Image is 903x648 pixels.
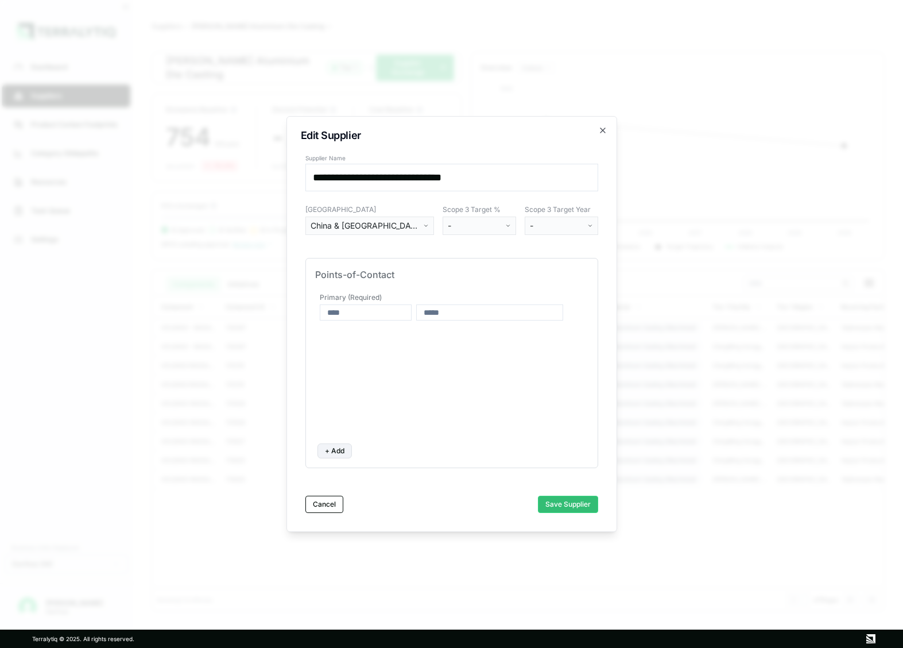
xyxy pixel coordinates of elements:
[448,220,451,232] span: -
[443,217,516,235] button: -
[443,205,516,214] label: Scope 3 Target %
[305,155,598,161] label: Supplier Name
[525,217,598,235] button: -
[166,54,376,82] div: [PERSON_NAME] Aluminium Die Casting
[301,130,603,141] h2: Edit Supplier
[311,220,421,232] div: China & [GEOGRAPHIC_DATA]
[317,293,586,302] div: Primary (Required)
[305,496,343,513] button: Cancel
[305,217,434,235] button: China & [GEOGRAPHIC_DATA]
[317,443,352,458] button: + Add
[315,268,588,281] div: Points-of-Contact
[530,220,533,232] span: -
[305,205,434,214] label: [GEOGRAPHIC_DATA]
[525,205,598,214] label: Scope 3 Target Year
[538,496,598,513] button: Save Supplier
